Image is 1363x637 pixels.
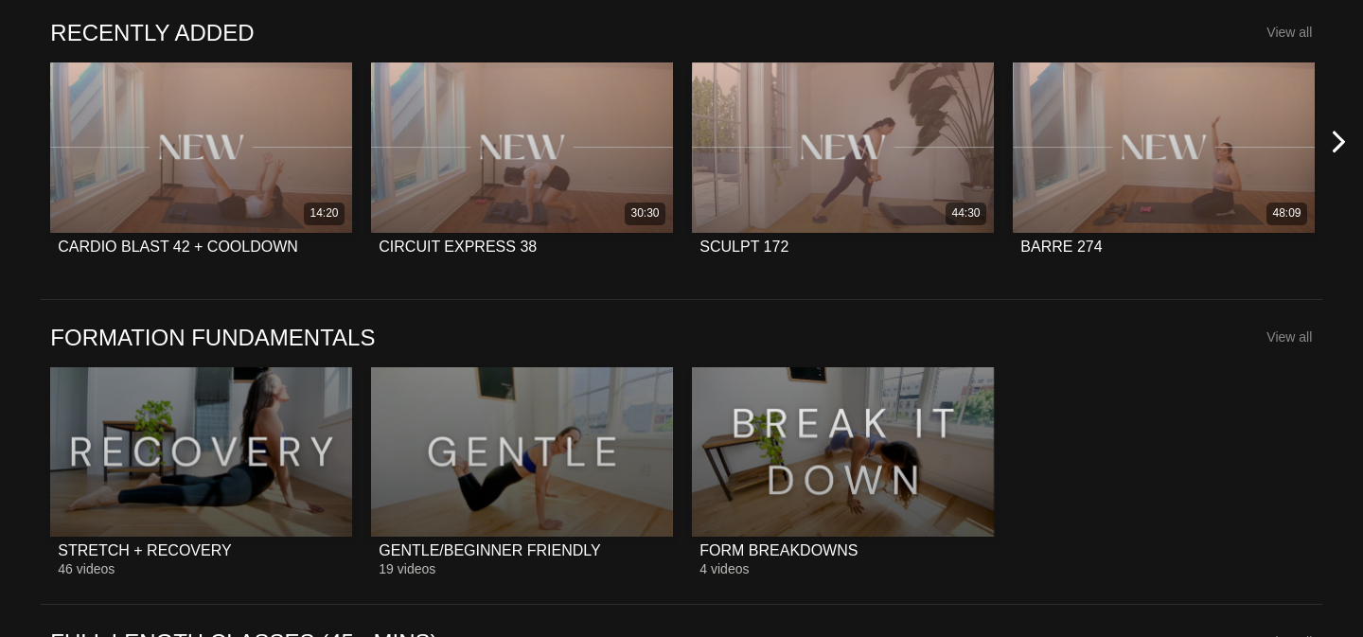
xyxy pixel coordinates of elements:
[379,561,435,576] span: 19 videos
[58,561,115,576] span: 46 videos
[371,62,673,272] a: CIRCUIT EXPRESS 3830:30CIRCUIT EXPRESS 38
[699,238,788,256] div: SCULPT 172
[371,367,673,576] a: GENTLE/BEGINNER FRIENDLYGENTLE/BEGINNER FRIENDLY19 videos
[1266,329,1312,345] a: View all
[952,205,981,221] div: 44:30
[379,541,600,559] div: GENTLE/BEGINNER FRIENDLY
[310,205,339,221] div: 14:20
[58,541,231,559] div: STRETCH + RECOVERY
[50,18,254,47] a: RECENTLY ADDED
[692,367,994,576] a: FORM BREAKDOWNSFORM BREAKDOWNS4 videos
[699,541,858,559] div: FORM BREAKDOWNS
[631,205,660,221] div: 30:30
[1273,205,1301,221] div: 48:09
[692,62,994,272] a: SCULPT 17244:30SCULPT 172
[58,238,298,256] div: CARDIO BLAST 42 + COOLDOWN
[50,367,352,576] a: STRETCH + RECOVERYSTRETCH + RECOVERY46 videos
[1013,62,1315,272] a: BARRE 27448:09BARRE 274
[1266,25,1312,40] a: View all
[379,238,537,256] div: CIRCUIT EXPRESS 38
[1020,238,1102,256] div: BARRE 274
[699,561,749,576] span: 4 videos
[50,323,375,352] a: FORMATION FUNDAMENTALS
[50,62,352,272] a: CARDIO BLAST 42 + COOLDOWN14:20CARDIO BLAST 42 + COOLDOWN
